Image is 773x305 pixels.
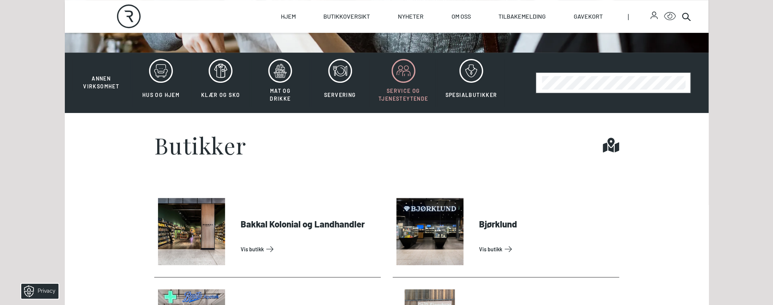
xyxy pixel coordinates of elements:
[241,243,378,255] a: Vis Butikk: Bakkal Kolonial og Landhandler
[132,59,190,107] button: Hus og hjem
[378,88,428,102] span: Service og tjenesteytende
[311,59,369,107] button: Servering
[479,243,616,255] a: Vis Butikk: Bjørklund
[270,88,291,102] span: Mat og drikke
[83,75,119,89] span: Annen virksomhet
[251,59,309,107] button: Mat og drikke
[7,281,68,301] iframe: Manage Preferences
[437,59,505,107] button: Spesialbutikker
[154,134,247,156] h1: Butikker
[324,92,356,98] span: Servering
[191,59,250,107] button: Klær og sko
[371,59,436,107] button: Service og tjenesteytende
[72,59,130,91] button: Annen virksomhet
[445,92,497,98] span: Spesialbutikker
[664,10,676,22] button: Open Accessibility Menu
[142,92,180,98] span: Hus og hjem
[201,92,240,98] span: Klær og sko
